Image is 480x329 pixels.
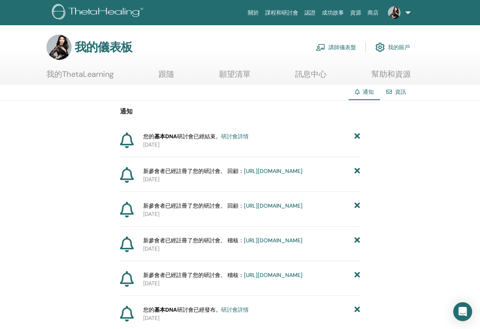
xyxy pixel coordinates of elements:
[143,306,249,314] span: 您的 研討會已經發布。
[388,6,401,19] img: default.jpg
[154,133,177,140] strong: 基本DNA
[244,202,303,209] a: [URL][DOMAIN_NAME]
[221,306,249,313] a: 研討會詳情
[221,133,249,140] a: 研討會詳情
[262,6,301,20] a: 課程和研討會
[52,4,146,22] img: logo.png
[143,175,360,184] p: [DATE]
[143,167,303,175] span: 新參會者已經註冊了您的研討會。 回顧：
[75,40,132,54] h3: 我的儀表板
[143,236,303,245] span: 新參會者已經註冊了您的研討會。 稽核：
[143,132,249,141] span: 您的 研討會已經結束。
[244,271,303,279] a: [URL][DOMAIN_NAME]
[371,69,411,85] a: 幫助和資源
[120,107,360,116] p: 通知
[143,314,360,322] p: [DATE]
[143,141,360,149] p: [DATE]
[46,35,72,60] img: default.jpg
[363,88,374,95] span: 通知
[143,279,360,288] p: [DATE]
[347,6,364,20] a: 資源
[143,202,303,210] span: 新參會者已經註冊了您的研討會。 回顧：
[316,39,356,56] a: 講師儀表盤
[244,237,303,244] a: [URL][DOMAIN_NAME]
[143,271,303,279] span: 新參會者已經註冊了您的研討會。 稽核：
[319,6,347,20] a: 成功故事
[245,6,262,20] a: 關於
[301,6,319,20] a: 認證
[219,69,251,85] a: 願望清單
[375,39,410,56] a: 我的賬戶
[375,41,385,54] img: cog.svg
[453,302,472,321] div: 開啟對講信使
[143,210,360,218] p: [DATE]
[364,6,382,20] a: 商店
[295,69,327,85] a: 訊息中心
[154,306,177,313] strong: 基本DNA
[159,69,174,85] a: 跟隨
[316,44,325,51] img: chalkboard-teacher.svg
[143,245,360,253] p: [DATE]
[395,88,406,95] a: 資訊
[46,69,114,85] a: 我的ThetaLearning
[244,167,303,175] a: [URL][DOMAIN_NAME]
